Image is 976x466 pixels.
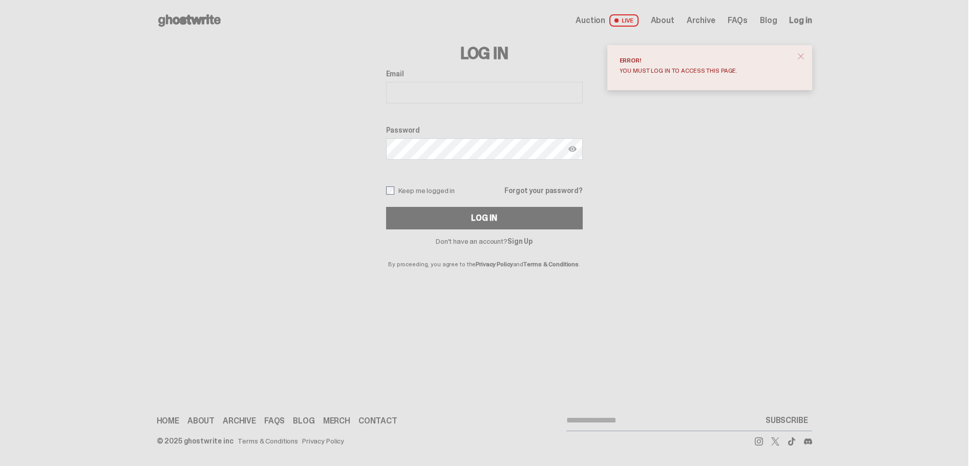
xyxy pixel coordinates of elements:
img: Show password [568,145,577,153]
button: close [792,47,810,66]
a: Log in [789,16,812,25]
a: Privacy Policy [302,437,344,444]
a: FAQs [264,417,285,425]
p: By proceeding, you agree to the and . [386,245,583,267]
div: You must log in to access this page. [620,68,792,74]
a: Terms & Conditions [238,437,298,444]
a: Archive [687,16,715,25]
a: Contact [358,417,397,425]
a: Archive [223,417,256,425]
label: Keep me logged in [386,186,455,195]
button: SUBSCRIBE [761,410,812,431]
a: Blog [293,417,314,425]
div: Log In [471,214,497,222]
h3: Log In [386,45,583,61]
a: Forgot your password? [504,187,582,194]
a: Terms & Conditions [523,260,579,268]
a: FAQs [728,16,748,25]
input: Keep me logged in [386,186,394,195]
a: Merch [323,417,350,425]
div: Error! [620,57,792,63]
a: About [187,417,215,425]
a: Blog [760,16,777,25]
a: About [651,16,674,25]
a: Sign Up [507,237,533,246]
label: Password [386,126,583,134]
span: Auction [576,16,605,25]
span: LIVE [609,14,639,27]
a: Auction LIVE [576,14,638,27]
div: © 2025 ghostwrite inc [157,437,234,444]
button: Log In [386,207,583,229]
p: Don't have an account? [386,238,583,245]
a: Privacy Policy [476,260,513,268]
label: Email [386,70,583,78]
a: Home [157,417,179,425]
